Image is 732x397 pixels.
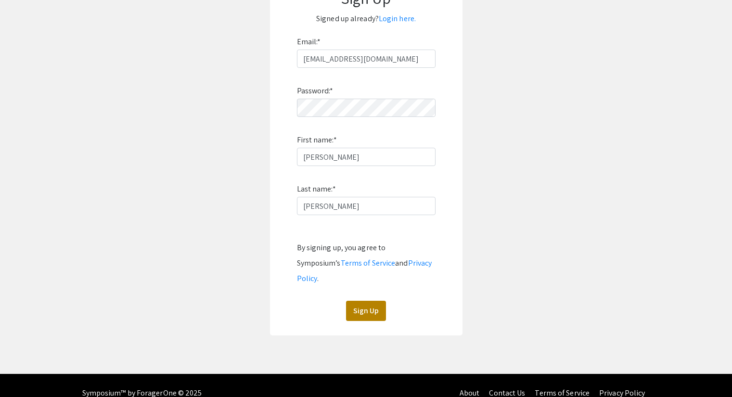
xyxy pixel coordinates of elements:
[7,354,41,390] iframe: Chat
[346,301,386,321] button: Sign Up
[297,83,334,99] label: Password:
[297,181,336,197] label: Last name:
[341,258,396,268] a: Terms of Service
[379,13,416,24] a: Login here.
[297,132,337,148] label: First name:
[280,11,453,26] p: Signed up already?
[297,34,321,50] label: Email:
[297,240,436,286] div: By signing up, you agree to Symposium’s and .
